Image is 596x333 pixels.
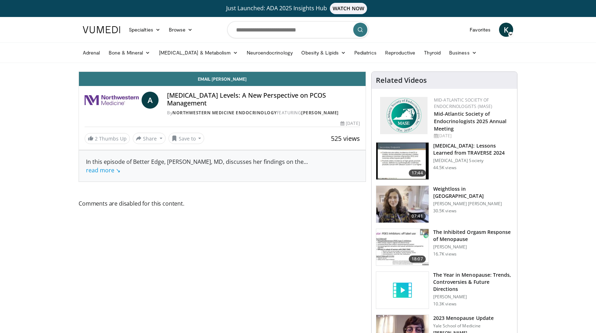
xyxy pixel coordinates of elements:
[167,110,360,116] div: By FEATURING
[376,142,513,180] a: 17:44 [MEDICAL_DATA]: Lessons Learned from TRAVERSE 2024 [MEDICAL_DATA] Society 44.5K views
[85,133,130,144] a: 2 Thumbs Up
[433,165,457,171] p: 44.5K views
[420,46,445,60] a: Thyroid
[142,92,159,109] a: A
[433,244,513,250] p: [PERSON_NAME]
[434,110,507,132] a: Mid-Atlantic Society of Endocrinologists 2025 Annual Meeting
[86,157,359,174] div: In this episode of Better Edge, [PERSON_NAME], MD, discusses her findings on the
[433,315,494,322] h3: 2023 Menopause Update
[433,251,457,257] p: 16.7K views
[409,256,426,263] span: 18:07
[168,133,205,144] button: Save to
[79,199,366,208] span: Comments are disabled for this content.
[340,120,360,127] div: [DATE]
[376,229,429,266] img: 283c0f17-5e2d-42ba-a87c-168d447cdba4.150x105_q85_crop-smart_upscale.jpg
[376,185,513,223] a: 07:41 Weightloss in [GEOGRAPHIC_DATA] [PERSON_NAME] [PERSON_NAME] 30.5K views
[409,213,426,220] span: 07:41
[165,23,197,37] a: Browse
[86,158,308,174] span: ...
[433,294,513,300] p: [PERSON_NAME]
[376,229,513,266] a: 18:07 The Inhibited Orgasm Response of Menopause [PERSON_NAME] 16.7K views
[95,135,98,142] span: 2
[433,301,457,307] p: 10.3K views
[297,46,350,60] a: Obesity & Lipids
[84,3,512,14] a: Just Launched: ADA 2025 Insights HubWATCH NOW
[376,271,513,309] a: The Year in Menopause: Trends, Controversies & Future Directions [PERSON_NAME] 10.3K views
[433,271,513,293] h3: The Year in Menopause: Trends, Controversies & Future Directions
[434,133,511,139] div: [DATE]
[433,158,513,163] p: [MEDICAL_DATA] Society
[409,170,426,177] span: 17:44
[350,46,381,60] a: Pediatrics
[125,23,165,37] a: Specialties
[172,110,277,116] a: Northwestern Medicine Endocrinology
[331,134,360,143] span: 525 views
[376,272,429,309] img: video_placeholder_short.svg
[104,46,155,60] a: Bone & Mineral
[445,46,481,60] a: Business
[433,185,513,200] h3: Weightloss in [GEOGRAPHIC_DATA]
[433,201,513,207] p: [PERSON_NAME] [PERSON_NAME]
[465,23,495,37] a: Favorites
[133,133,166,144] button: Share
[86,166,120,174] a: read more ↘
[380,97,428,134] img: f382488c-070d-4809-84b7-f09b370f5972.png.150x105_q85_autocrop_double_scale_upscale_version-0.2.png
[434,97,493,109] a: Mid-Atlantic Society of Endocrinologists (MASE)
[167,92,360,107] h4: [MEDICAL_DATA] Levels: A New Perspective on PCOS Management
[227,21,369,38] input: Search topics, interventions
[79,72,366,86] a: Email [PERSON_NAME]
[330,3,367,14] span: WATCH NOW
[79,46,104,60] a: Adrenal
[155,46,242,60] a: [MEDICAL_DATA] & Metabolism
[85,92,139,109] img: Northwestern Medicine Endocrinology
[499,23,513,37] a: K
[83,26,120,33] img: VuMedi Logo
[376,76,427,85] h4: Related Videos
[433,208,457,214] p: 30.5K views
[376,143,429,179] img: 1317c62a-2f0d-4360-bee0-b1bff80fed3c.150x105_q85_crop-smart_upscale.jpg
[376,186,429,223] img: 9983fed1-7565-45be-8934-aef1103ce6e2.150x105_q85_crop-smart_upscale.jpg
[433,142,513,156] h3: [MEDICAL_DATA]: Lessons Learned from TRAVERSE 2024
[301,110,339,116] a: [PERSON_NAME]
[381,46,420,60] a: Reproductive
[433,323,494,329] p: Yale School of Medicine
[242,46,297,60] a: Neuroendocrinology
[433,229,513,243] h3: The Inhibited Orgasm Response of Menopause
